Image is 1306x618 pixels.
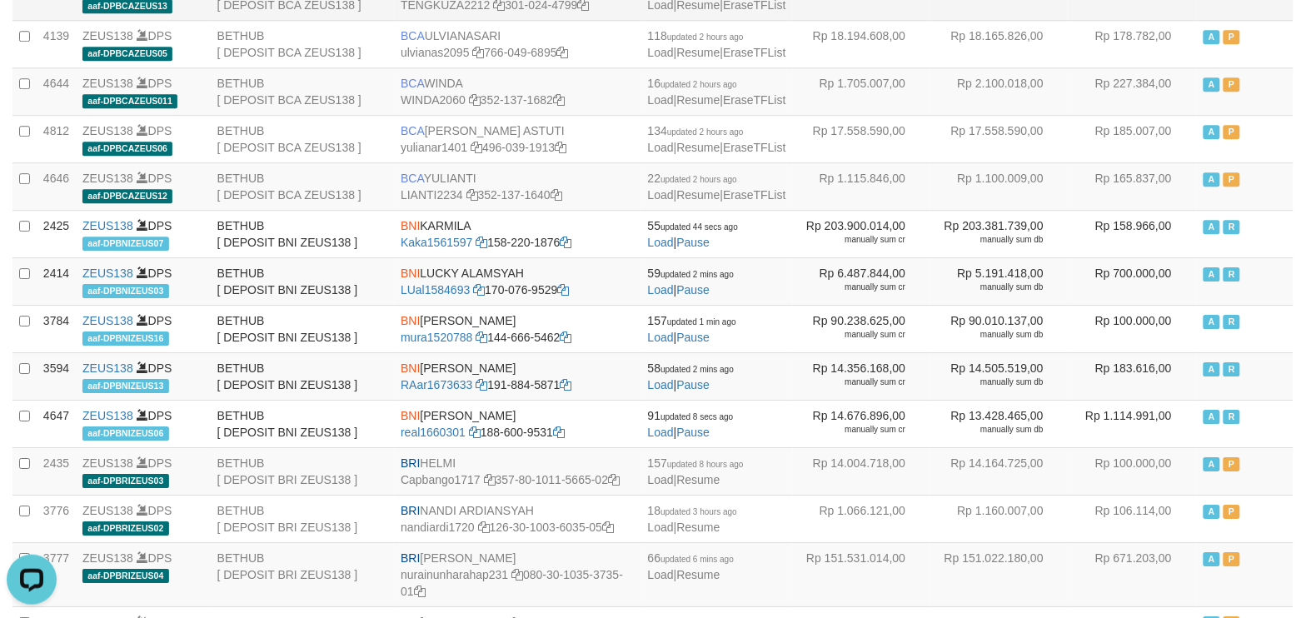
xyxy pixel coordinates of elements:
[648,314,736,327] span: 157
[394,352,641,400] td: [PERSON_NAME] 191-884-5871
[1069,305,1197,352] td: Rp 100.000,00
[76,305,211,352] td: DPS
[82,426,169,441] span: aaf-DPBNIZEUS06
[211,67,394,115] td: BETHUB [ DEPOSIT BCA ZEUS138 ]
[648,504,737,534] span: |
[82,124,133,137] a: ZEUS138
[401,521,475,534] a: nandiardi1720
[82,142,172,156] span: aaf-DPBCAZEUS06
[800,282,906,293] div: manually sum cr
[667,32,744,42] span: updated 2 hours ago
[1069,495,1197,542] td: Rp 106.114,00
[648,188,674,202] a: Load
[648,331,674,344] a: Load
[660,270,734,279] span: updated 2 mins ago
[82,569,169,583] span: aaf-DPBRIZEUS04
[1204,30,1220,44] span: Active
[37,210,76,257] td: 2425
[648,219,738,232] span: 55
[1204,362,1220,376] span: Active
[401,283,470,297] a: LUal1584693
[648,77,737,90] span: 16
[648,172,737,185] span: 22
[557,46,569,59] a: Copy 7660496895 to clipboard
[76,400,211,447] td: DPS
[1069,20,1197,67] td: Rp 178.782,00
[1204,267,1220,282] span: Active
[648,93,674,107] a: Load
[648,124,786,154] span: | |
[648,378,674,391] a: Load
[401,236,472,249] a: Kaka1561597
[37,305,76,352] td: 3784
[82,521,169,536] span: aaf-DPBRIZEUS02
[677,283,710,297] a: Pause
[648,568,674,581] a: Load
[800,424,906,436] div: manually sum cr
[394,447,641,495] td: HELMI 357-80-1011-5665-02
[930,352,1069,400] td: Rp 14.505.519,00
[211,447,394,495] td: BETHUB [ DEPOSIT BRI ZEUS138 ]
[648,456,744,486] span: |
[37,495,76,542] td: 3776
[1224,125,1240,139] span: Paused
[660,222,738,232] span: updated 44 secs ago
[1224,220,1240,234] span: Running
[677,46,720,59] a: Resume
[37,20,76,67] td: 4139
[937,282,1044,293] div: manually sum db
[37,257,76,305] td: 2414
[82,409,133,422] a: ZEUS138
[1224,362,1240,376] span: Running
[394,257,641,305] td: LUCKY ALAMSYAH 170-076-9529
[648,361,734,391] span: |
[401,456,420,470] span: BRI
[37,447,76,495] td: 2435
[37,400,76,447] td: 4647
[930,210,1069,257] td: Rp 203.381.739,00
[211,542,394,606] td: BETHUB [ DEPOSIT BRI ZEUS138 ]
[76,20,211,67] td: DPS
[1069,67,1197,115] td: Rp 227.384,00
[394,495,641,542] td: NANDI ARDIANSYAH 126-30-1003-6035-05
[394,542,641,606] td: [PERSON_NAME] 080-30-1035-3735-01
[648,29,786,59] span: | |
[466,188,478,202] a: Copy LIANTI2234 to clipboard
[677,93,720,107] a: Resume
[1069,162,1197,210] td: Rp 165.837,00
[930,115,1069,162] td: Rp 17.558.590,00
[648,267,734,280] span: 59
[473,46,485,59] a: Copy ulvianas2095 to clipboard
[1204,172,1220,187] span: Active
[553,426,565,439] a: Copy 1886009531 to clipboard
[1204,77,1220,92] span: Active
[660,412,733,421] span: updated 8 secs ago
[211,210,394,257] td: BETHUB [ DEPOSIT BNI ZEUS138 ]
[82,379,169,393] span: aaf-DPBNIZEUS13
[1204,125,1220,139] span: Active
[667,460,744,469] span: updated 8 hours ago
[677,426,710,439] a: Pause
[937,234,1044,246] div: manually sum db
[471,141,482,154] a: Copy yulianar1401 to clipboard
[793,257,931,305] td: Rp 6.487.844,00
[76,210,211,257] td: DPS
[1224,410,1240,424] span: Running
[648,236,674,249] a: Load
[401,124,425,137] span: BCA
[484,473,496,486] a: Copy Capbango1717 to clipboard
[1224,457,1240,471] span: Paused
[1224,267,1240,282] span: Running
[82,219,133,232] a: ZEUS138
[394,305,641,352] td: [PERSON_NAME] 144-666-5462
[211,162,394,210] td: BETHUB [ DEPOSIT BCA ZEUS138 ]
[211,352,394,400] td: BETHUB [ DEPOSIT BNI ZEUS138 ]
[401,29,425,42] span: BCA
[1069,447,1197,495] td: Rp 100.000,00
[7,7,57,57] button: Open LiveChat chat widget
[660,365,734,374] span: updated 2 mins ago
[793,447,931,495] td: Rp 14.004.718,00
[1224,30,1240,44] span: Paused
[648,551,734,581] span: |
[211,115,394,162] td: BETHUB [ DEPOSIT BCA ZEUS138 ]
